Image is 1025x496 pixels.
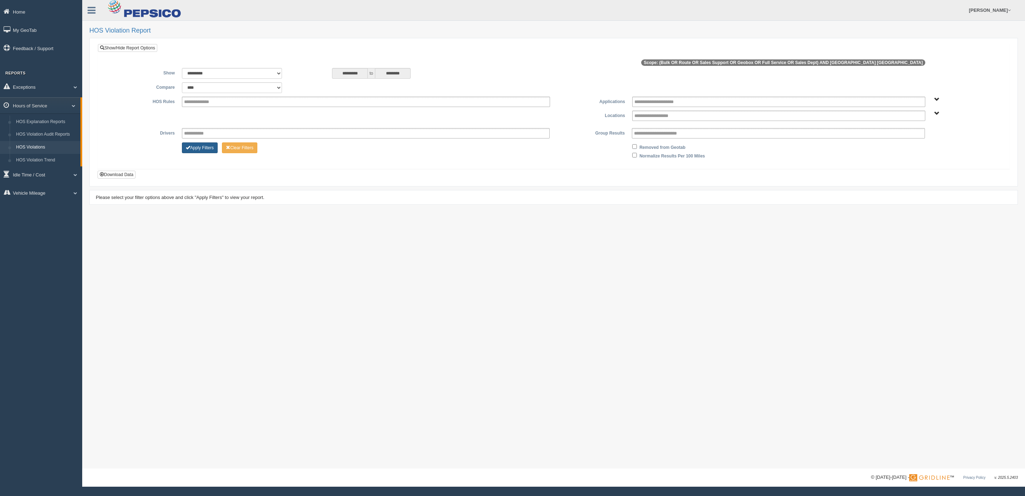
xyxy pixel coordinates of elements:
a: Show/Hide Report Options [98,44,157,52]
a: Privacy Policy [963,476,985,480]
span: v. 2025.5.2403 [995,476,1018,480]
label: Locations [554,111,629,119]
a: HOS Explanation Reports [13,116,80,128]
a: HOS Violations [13,141,80,154]
label: Drivers [103,128,178,137]
button: Change Filter Options [182,142,218,153]
label: Removed from Geotab [639,142,685,151]
label: Normalize Results Per 100 Miles [639,151,705,160]
label: Compare [103,82,178,91]
span: Scope: (Bulk OR Route OR Sales Support OR Geobox OR Full Service OR Sales Dept) AND [GEOGRAPHIC_D... [641,59,925,66]
img: Gridline [909,474,950,481]
a: HOS Violation Trend [13,154,80,167]
h2: HOS Violation Report [89,27,1018,34]
label: Applications [554,97,629,105]
label: Group Results [553,128,628,137]
label: HOS Rules [103,97,178,105]
button: Download Data [98,171,135,179]
label: Show [103,68,178,77]
button: Change Filter Options [222,142,257,153]
div: © [DATE]-[DATE] - ™ [871,474,1018,481]
span: Please select your filter options above and click "Apply Filters" to view your report. [96,195,264,200]
a: HOS Violation Audit Reports [13,128,80,141]
span: to [368,68,375,79]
